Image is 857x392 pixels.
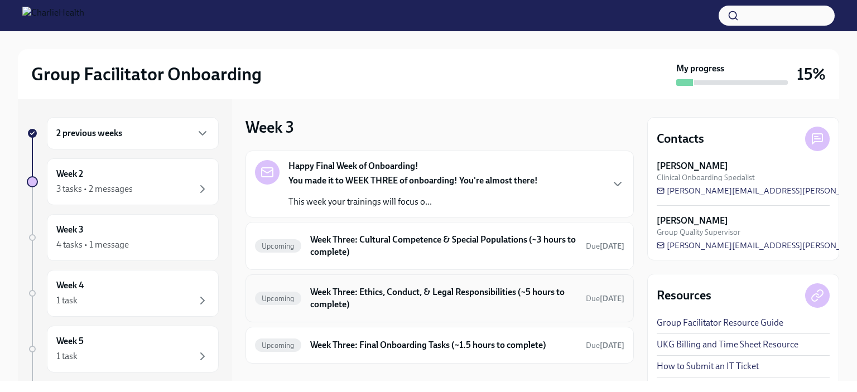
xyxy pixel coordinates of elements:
[56,224,84,236] h6: Week 3
[56,335,84,347] h6: Week 5
[56,294,78,307] div: 1 task
[586,293,624,304] span: August 25th, 2025 08:00
[310,234,577,258] h6: Week Three: Cultural Competence & Special Populations (~3 hours to complete)
[586,294,624,303] span: Due
[56,239,129,251] div: 4 tasks • 1 message
[600,294,624,303] strong: [DATE]
[27,158,219,205] a: Week 23 tasks • 2 messages
[657,317,783,329] a: Group Facilitator Resource Guide
[657,215,728,227] strong: [PERSON_NAME]
[310,339,577,351] h6: Week Three: Final Onboarding Tasks (~1.5 hours to complete)
[657,287,711,304] h4: Resources
[797,64,826,84] h3: 15%
[657,338,798,351] a: UKG Billing and Time Sheet Resource
[47,117,219,149] div: 2 previous weeks
[657,227,740,238] span: Group Quality Supervisor
[245,117,294,137] h3: Week 3
[56,127,122,139] h6: 2 previous weeks
[27,214,219,261] a: Week 34 tasks • 1 message
[255,294,301,303] span: Upcoming
[676,62,724,75] strong: My progress
[600,341,624,350] strong: [DATE]
[255,231,624,260] a: UpcomingWeek Three: Cultural Competence & Special Populations (~3 hours to complete)Due[DATE]
[657,360,759,372] a: How to Submit an IT Ticket
[56,168,83,180] h6: Week 2
[288,160,418,172] strong: Happy Final Week of Onboarding!
[657,172,755,183] span: Clinical Onboarding Specialist
[600,241,624,251] strong: [DATE]
[27,270,219,317] a: Week 41 task
[255,284,624,313] a: UpcomingWeek Three: Ethics, Conduct, & Legal Responsibilities (~5 hours to complete)Due[DATE]
[288,175,538,186] strong: You made it to WEEK THREE of onboarding! You're almost there!
[255,242,301,250] span: Upcoming
[31,63,262,85] h2: Group Facilitator Onboarding
[56,279,84,292] h6: Week 4
[657,160,728,172] strong: [PERSON_NAME]
[56,183,133,195] div: 3 tasks • 2 messages
[255,336,624,354] a: UpcomingWeek Three: Final Onboarding Tasks (~1.5 hours to complete)Due[DATE]
[586,241,624,251] span: August 25th, 2025 08:00
[22,7,84,25] img: CharlieHealth
[255,341,301,350] span: Upcoming
[586,340,624,351] span: August 23rd, 2025 08:00
[56,350,78,362] div: 1 task
[586,241,624,251] span: Due
[657,130,704,147] h4: Contacts
[27,326,219,372] a: Week 51 task
[288,196,538,208] p: This week your trainings will focus o...
[586,341,624,350] span: Due
[310,286,577,311] h6: Week Three: Ethics, Conduct, & Legal Responsibilities (~5 hours to complete)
